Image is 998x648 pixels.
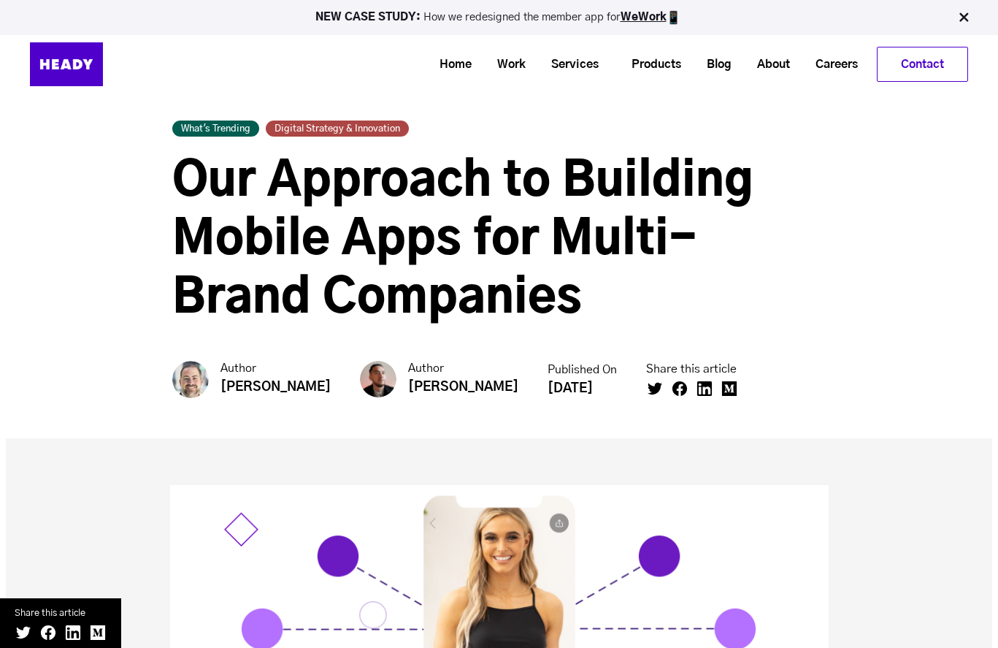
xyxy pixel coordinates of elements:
[739,51,797,78] a: About
[220,381,331,394] strong: [PERSON_NAME]
[956,10,971,25] img: Close Bar
[421,51,479,78] a: Home
[172,361,209,398] img: Chris Galatioto
[878,47,967,81] a: Contact
[688,51,739,78] a: Blog
[139,47,968,82] div: Navigation Menu
[7,10,991,25] p: How we redesigned the member app for
[613,51,688,78] a: Products
[172,121,259,137] a: What's Trending
[548,382,593,395] strong: [DATE]
[646,362,745,377] small: Share this article
[266,121,409,137] a: Digital Strategy & Innovation
[408,361,518,376] small: Author
[315,12,423,23] strong: NEW CASE STUDY:
[15,606,107,621] small: Share this article
[797,51,865,78] a: Careers
[220,361,331,376] small: Author
[667,10,681,25] img: app emoji
[621,12,667,23] a: WeWork
[408,381,518,394] strong: [PERSON_NAME]
[479,51,533,78] a: Work
[533,51,606,78] a: Services
[172,159,753,322] span: Our Approach to Building Mobile Apps for Multi-Brand Companies
[548,362,617,378] small: Published On
[30,42,103,86] img: Heady_Logo_Web-01 (1)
